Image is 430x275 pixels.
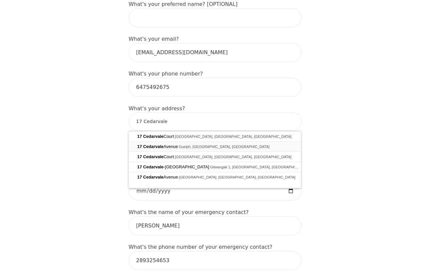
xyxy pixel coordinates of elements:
span: 17 [137,175,142,180]
span: Court [137,134,175,139]
label: What's the name of your emergency contact? [129,209,249,215]
span: Cedarvale [143,154,163,159]
span: 17 [137,144,142,149]
span: Avenue [137,144,179,149]
span: 17 [137,164,142,169]
span: [GEOGRAPHIC_DATA], [GEOGRAPHIC_DATA], [GEOGRAPHIC_DATA] [175,155,291,159]
span: Guelph, [GEOGRAPHIC_DATA], [GEOGRAPHIC_DATA] [179,145,270,149]
span: Cedarvale [143,175,163,180]
span: Court [137,154,175,159]
label: What's the phone number of your emergency contact? [129,244,272,250]
span: -[GEOGRAPHIC_DATA] [137,164,210,169]
span: Cedarvale [143,134,163,139]
span: Cedarvale [143,144,163,149]
span: 17 [137,134,142,139]
span: 17 [137,154,142,159]
span: [GEOGRAPHIC_DATA], [GEOGRAPHIC_DATA], [GEOGRAPHIC_DATA] [175,135,291,138]
span: Avenue [137,175,179,180]
span: [GEOGRAPHIC_DATA], [GEOGRAPHIC_DATA], [GEOGRAPHIC_DATA] [179,175,295,179]
span: Gitwangak 1, [GEOGRAPHIC_DATA], [GEOGRAPHIC_DATA] [210,165,309,169]
label: What's your phone number? [129,71,203,77]
input: Date of Birth [129,181,302,201]
label: What's your email? [129,36,179,42]
label: What's your address? [129,105,185,112]
span: Cedarvale [143,164,163,169]
label: What's your preferred name? [OPTIONAL] [129,1,238,7]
